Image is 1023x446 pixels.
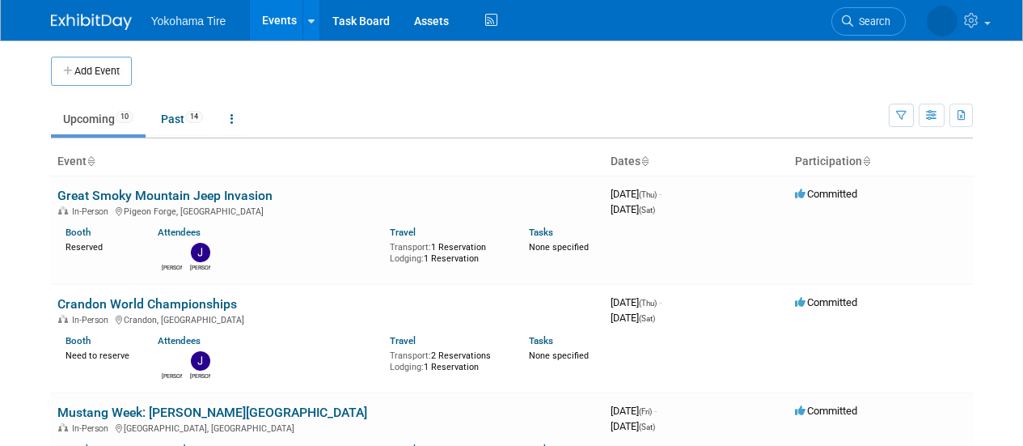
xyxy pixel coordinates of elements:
[795,188,857,200] span: Committed
[51,57,132,86] button: Add Event
[639,299,657,308] span: (Thu)
[611,420,655,432] span: [DATE]
[190,371,210,380] div: Jason Heath
[604,148,788,176] th: Dates
[185,111,203,123] span: 14
[66,347,134,362] div: Need to reserve
[529,242,589,253] span: None specified
[66,335,91,346] a: Booth
[529,227,553,238] a: Tasks
[639,190,657,199] span: (Thu)
[51,148,604,176] th: Event
[51,14,132,30] img: ExhibitDay
[640,155,649,168] a: Sort by Start Date
[51,104,146,134] a: Upcoming10
[58,423,68,431] img: In-Person Event
[57,296,237,312] a: Crandon World Championships
[927,6,957,36] img: GEOFF DUNIVIN
[611,188,662,200] span: [DATE]
[639,206,655,215] span: (Sat)
[58,315,68,323] img: In-Person Event
[58,206,68,215] img: In-Person Event
[611,296,662,308] span: [DATE]
[72,315,113,325] span: In-Person
[190,262,210,272] div: Jason Heath
[57,405,367,420] a: Mustang Week: [PERSON_NAME][GEOGRAPHIC_DATA]
[659,296,662,308] span: -
[162,371,182,380] div: GEOFF DUNIVIN
[162,262,182,272] div: GEOFF DUNIVIN
[57,204,598,217] div: Pigeon Forge, [GEOGRAPHIC_DATA]
[390,253,424,264] span: Lodging:
[87,155,95,168] a: Sort by Event Name
[72,423,113,434] span: In-Person
[529,350,589,361] span: None specified
[611,405,657,417] span: [DATE]
[72,206,113,217] span: In-Person
[66,227,91,238] a: Booth
[191,243,210,262] img: Jason Heath
[158,335,201,346] a: Attendees
[862,155,870,168] a: Sort by Participation Type
[390,350,431,361] span: Transport:
[611,312,655,324] span: [DATE]
[788,148,973,176] th: Participation
[57,421,598,434] div: [GEOGRAPHIC_DATA], [GEOGRAPHIC_DATA]
[163,351,182,371] img: GEOFF DUNIVIN
[795,296,857,308] span: Committed
[639,314,655,323] span: (Sat)
[659,188,662,200] span: -
[57,312,598,325] div: Crandon, [GEOGRAPHIC_DATA]
[163,243,182,262] img: GEOFF DUNIVIN
[158,227,201,238] a: Attendees
[853,15,890,28] span: Search
[57,188,273,203] a: Great Smoky Mountain Jeep Invasion
[390,335,416,346] a: Travel
[390,347,505,372] div: 2 Reservations 1 Reservation
[831,7,906,36] a: Search
[191,351,210,371] img: Jason Heath
[116,111,133,123] span: 10
[795,405,857,417] span: Committed
[529,335,553,346] a: Tasks
[639,407,652,416] span: (Fri)
[66,239,134,253] div: Reserved
[149,104,215,134] a: Past14
[390,239,505,264] div: 1 Reservation 1 Reservation
[654,405,657,417] span: -
[390,362,424,372] span: Lodging:
[151,15,226,28] span: Yokohama Tire
[390,227,416,238] a: Travel
[611,203,655,215] span: [DATE]
[390,242,431,253] span: Transport:
[639,423,655,431] span: (Sat)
